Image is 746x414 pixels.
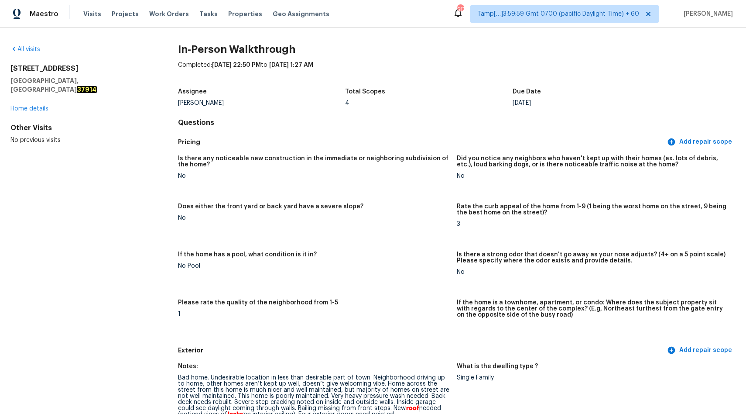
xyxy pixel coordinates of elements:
[178,155,450,168] h5: Is there any noticeable new construction in the immediate or neighboring subdivision of the home?
[83,10,101,18] span: Visits
[178,311,450,317] div: 1
[178,138,665,147] h5: Pricing
[178,204,363,210] h5: Does either the front yard or back yard have a severe slope?
[273,10,329,18] span: Geo Assignments
[665,342,736,359] button: Add repair scope
[680,10,733,18] span: [PERSON_NAME]
[269,62,313,68] span: [DATE] 1:27 AM
[669,345,732,356] span: Add repair scope
[149,10,189,18] span: Work Orders
[345,89,385,95] h5: Total Scopes
[178,215,450,221] div: No
[212,62,261,68] span: [DATE] 22:50 PM
[178,252,317,258] h5: If the home has a pool, what condition is it in?
[457,204,729,216] h5: Rate the curb appeal of the home from 1-9 (1 being the worst home on the street, 9 being the best...
[178,363,198,369] h5: Notes:
[669,137,732,148] span: Add repair scope
[457,300,729,318] h5: If the home is a townhome, apartment, or condo: Where does the subject property sit with regards ...
[178,100,346,106] div: [PERSON_NAME]
[30,10,58,18] span: Maestro
[199,11,218,17] span: Tasks
[178,61,736,83] div: Completed: to
[457,363,538,369] h5: What is the dwelling type ?
[178,45,736,54] h2: In-Person Walkthrough
[345,100,513,106] div: 4
[178,263,450,269] div: No Pool
[513,89,541,95] h5: Due Date
[10,46,40,52] a: All visits
[10,76,150,94] h5: [GEOGRAPHIC_DATA], [GEOGRAPHIC_DATA]
[513,100,680,106] div: [DATE]
[228,10,262,18] span: Properties
[112,10,139,18] span: Projects
[457,375,729,381] div: Single Family
[10,124,150,132] div: Other Visits
[178,89,207,95] h5: Assignee
[77,86,97,93] em: 37914
[457,173,729,179] div: No
[457,269,729,275] div: No
[10,64,150,73] h2: [STREET_ADDRESS]
[178,300,338,306] h5: Please rate the quality of the neighborhood from 1-5
[178,118,736,127] h4: Questions
[457,155,729,168] h5: Did you notice any neighbors who haven't kept up with their homes (ex. lots of debris, etc.), lou...
[406,405,419,412] em: roof
[665,134,736,150] button: Add repair scope
[178,173,450,179] div: No
[457,221,729,227] div: 3
[477,10,639,18] span: Tamp[…]3:59:59 Gmt 0700 (pacific Daylight Time) + 60
[178,346,665,355] h5: Exterior
[10,106,48,112] a: Home details
[10,137,61,143] span: No previous visits
[457,5,463,14] div: 517
[457,252,729,264] h5: Is there a strong odor that doesn't go away as your nose adjusts? (4+ on a 5 point scale) Please ...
